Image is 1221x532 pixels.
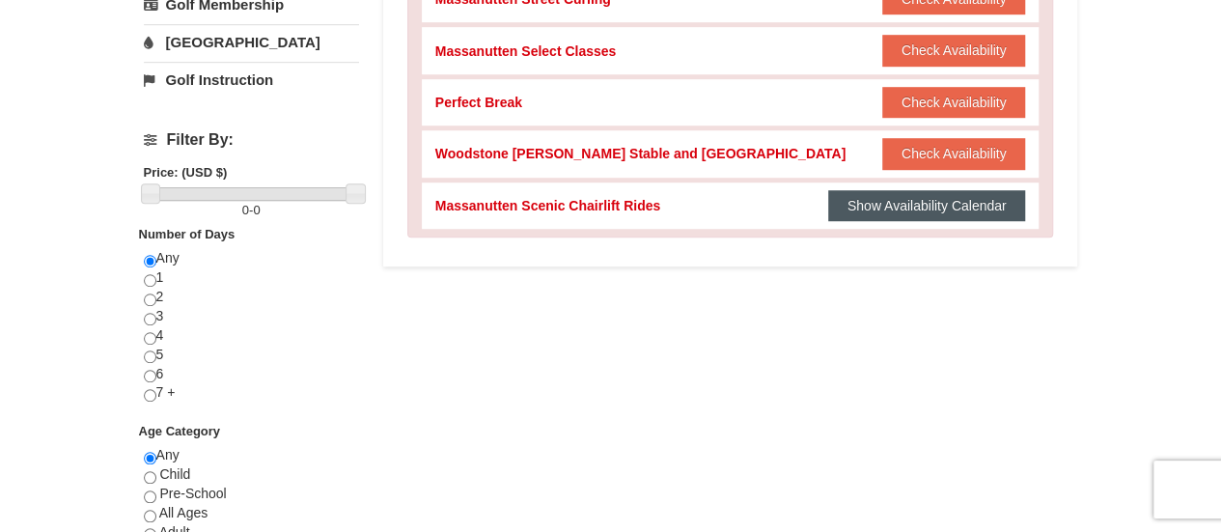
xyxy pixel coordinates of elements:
h4: Filter By: [144,131,359,149]
div: Woodstone [PERSON_NAME] Stable and [GEOGRAPHIC_DATA] [435,144,846,163]
button: Check Availability [882,87,1026,118]
div: Perfect Break [435,93,522,112]
strong: Age Category [139,424,221,438]
a: Golf Instruction [144,62,359,98]
label: - [144,201,359,220]
strong: Number of Days [139,227,236,241]
a: [GEOGRAPHIC_DATA] [144,24,359,60]
button: Check Availability [882,138,1026,169]
span: 0 [253,203,260,217]
span: Child [159,466,190,482]
span: Pre-School [159,486,226,501]
div: Massanutten Select Classes [435,42,617,61]
button: Show Availability Calendar [828,190,1026,221]
span: 0 [242,203,249,217]
strong: Price: (USD $) [144,165,228,180]
div: Massanutten Scenic Chairlift Rides [435,196,660,215]
button: Check Availability [882,35,1026,66]
div: Any 1 2 3 4 5 6 7 + [144,249,359,422]
span: All Ages [159,505,208,520]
